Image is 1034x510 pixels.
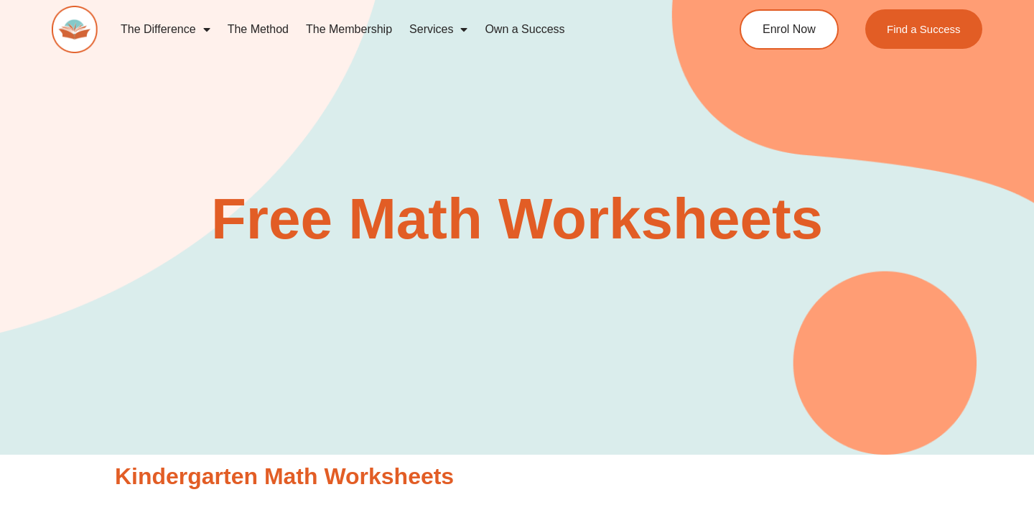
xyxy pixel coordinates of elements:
[108,190,926,248] h2: Free Math Worksheets
[401,13,476,46] a: Services
[740,9,839,50] a: Enrol Now
[887,24,961,34] span: Find a Success
[112,13,219,46] a: The Difference
[763,24,816,35] span: Enrol Now
[115,462,919,492] h2: Kindergarten Math Worksheets
[865,9,982,49] a: Find a Success
[112,13,686,46] nav: Menu
[476,13,573,46] a: Own a Success
[297,13,401,46] a: The Membership
[219,13,297,46] a: The Method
